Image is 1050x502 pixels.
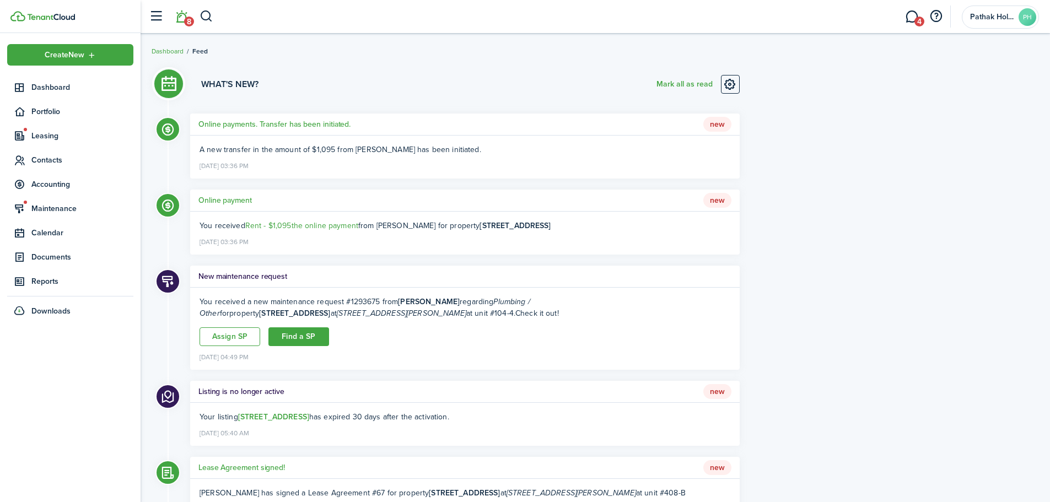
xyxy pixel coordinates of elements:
b: [STREET_ADDRESS] [480,220,551,231]
b: [STREET_ADDRESS] [429,487,500,499]
h5: Online payment [198,195,252,206]
img: TenantCloud [10,11,25,21]
time: [DATE] 05:40 AM [200,425,249,439]
a: Reports [7,271,133,292]
a: Dashboard [152,46,184,56]
a: Find a SP [268,327,329,346]
i: [STREET_ADDRESS][PERSON_NAME] [337,307,466,319]
span: Downloads [31,305,71,317]
span: New [703,117,731,132]
ng-component: You received a new maintenance request #1293675 from regarding for Check it out! [200,296,730,346]
a: [STREET_ADDRESS] [238,411,309,423]
span: New [703,193,731,208]
span: property at at unit #104-4. [229,307,515,319]
button: Mark all as read [656,75,713,94]
span: 4 [914,17,924,26]
img: TenantCloud [27,14,75,20]
button: Open resource center [927,7,945,26]
i: Plumbing / Other [200,296,530,319]
time: [DATE] 03:36 PM [200,158,249,172]
span: New [703,460,731,476]
span: Reports [31,276,133,287]
span: Contacts [31,154,133,166]
time: [DATE] 03:36 PM [200,234,249,248]
span: Calendar [31,227,133,239]
span: Dashboard [31,82,133,93]
span: Portfolio [31,106,133,117]
avatar-text: PH [1019,8,1036,26]
span: Pathak Holding LLC [970,13,1014,21]
time: [DATE] 04:49 PM [200,349,249,363]
ng-component: You received from [PERSON_NAME] for property [200,220,551,231]
i: [STREET_ADDRESS][PERSON_NAME] [507,487,636,499]
span: Create New [45,51,84,59]
h5: Listing is no longer active [198,386,284,397]
a: Assign SP [200,327,260,346]
span: Documents [31,251,133,263]
ng-component: Your listing has expired 30 days after the activation. [200,411,449,423]
b: [STREET_ADDRESS] [259,307,330,319]
button: Open sidebar [146,6,166,27]
h3: What's new? [201,78,259,91]
button: Open menu [7,44,133,66]
span: New [703,384,731,400]
span: A new transfer in the amount of $1,095 from [PERSON_NAME] has been initiated. [200,144,481,155]
a: Rent - $1,095the online payment [245,220,358,231]
span: [PERSON_NAME] has signed a Lease Agreement #67 for property at at unit #408-B [200,487,686,499]
span: Maintenance [31,203,133,214]
h5: New maintenance request [198,271,287,282]
span: Leasing [31,130,133,142]
a: Dashboard [7,77,133,98]
span: Rent - $1,095 [245,220,292,231]
button: Search [200,7,213,26]
h5: Lease Agreement signed! [198,462,285,473]
a: Messaging [901,3,922,31]
span: Accounting [31,179,133,190]
h5: Online payments. Transfer has been initiated. [198,118,351,130]
span: Feed [192,46,208,56]
b: [PERSON_NAME] [398,296,460,307]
